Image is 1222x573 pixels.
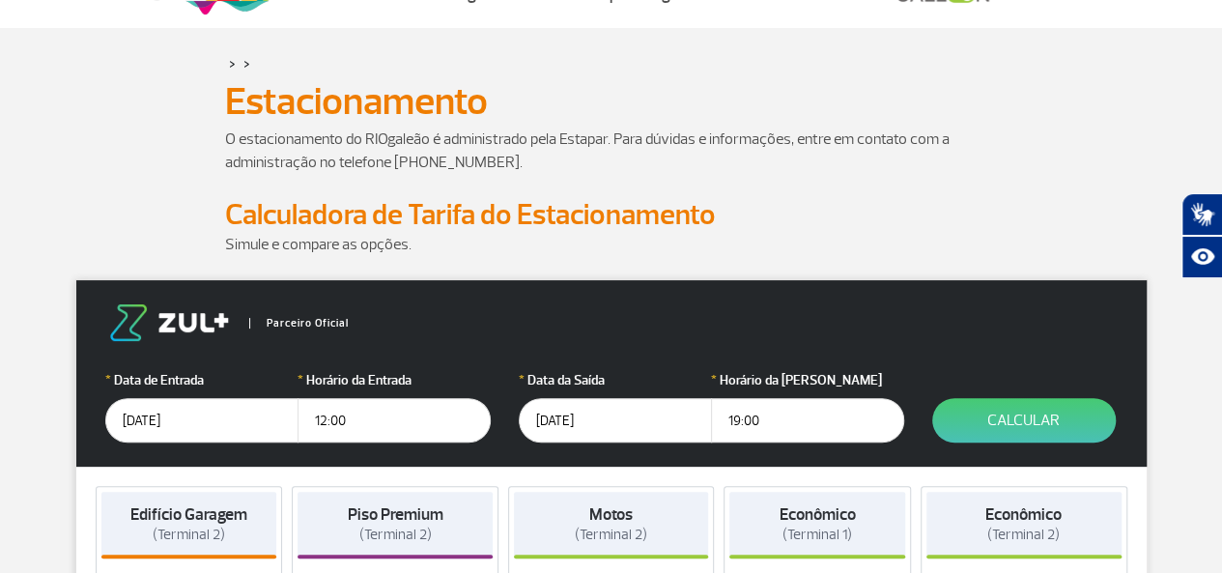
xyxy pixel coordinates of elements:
[130,504,247,525] strong: Edifício Garagem
[780,504,856,525] strong: Econômico
[932,398,1116,443] button: Calcular
[711,370,904,390] label: Horário da [PERSON_NAME]
[985,504,1062,525] strong: Econômico
[575,526,647,544] span: (Terminal 2)
[229,52,236,74] a: >
[225,128,998,174] p: O estacionamento do RIOgaleão é administrado pela Estapar. Para dúvidas e informações, entre em c...
[987,526,1060,544] span: (Terminal 2)
[1181,236,1222,278] button: Abrir recursos assistivos.
[1181,193,1222,236] button: Abrir tradutor de língua de sinais.
[711,398,904,443] input: hh:mm
[225,197,998,233] h2: Calculadora de Tarifa do Estacionamento
[225,233,998,256] p: Simule e compare as opções.
[519,370,712,390] label: Data da Saída
[298,398,491,443] input: hh:mm
[782,526,852,544] span: (Terminal 1)
[1181,193,1222,278] div: Plugin de acessibilidade da Hand Talk.
[105,398,298,443] input: dd/mm/aaaa
[298,370,491,390] label: Horário da Entrada
[243,52,250,74] a: >
[105,370,298,390] label: Data de Entrada
[105,304,233,341] img: logo-zul.png
[589,504,633,525] strong: Motos
[519,398,712,443] input: dd/mm/aaaa
[249,318,349,329] span: Parceiro Oficial
[225,85,998,118] h1: Estacionamento
[347,504,442,525] strong: Piso Premium
[358,526,431,544] span: (Terminal 2)
[153,526,225,544] span: (Terminal 2)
